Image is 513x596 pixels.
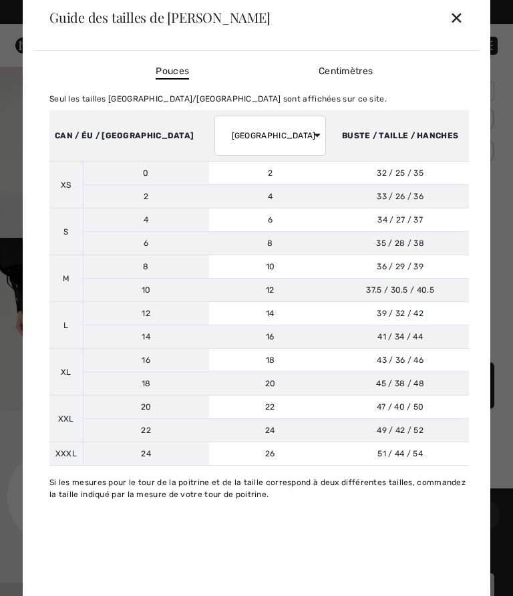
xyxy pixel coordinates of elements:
td: 12 [83,302,209,325]
td: 2 [83,185,209,208]
div: Seul les tailles [GEOGRAPHIC_DATA]/[GEOGRAPHIC_DATA] sont affichées sur ce site. [49,93,469,105]
td: 16 [209,325,332,349]
td: 0 [83,162,209,185]
td: 20 [83,396,209,419]
span: 45 / 38 / 48 [376,379,424,388]
td: 22 [83,419,209,442]
td: 2 [209,162,332,185]
td: 8 [209,232,332,255]
td: 14 [83,325,209,349]
td: 22 [209,396,332,419]
span: 39 / 32 / 42 [377,309,423,318]
span: 34 / 27 / 37 [377,215,423,225]
td: 18 [209,349,332,372]
td: XL [49,349,83,396]
td: 4 [83,208,209,232]
td: 26 [209,442,332,466]
td: 18 [83,372,209,396]
td: L [49,302,83,349]
span: 35 / 28 / 38 [376,239,424,248]
div: Si les mesures pour le tour de la poitrine et de la taille correspond à deux différentes tailles,... [49,476,469,500]
span: 33 / 26 / 36 [377,192,423,201]
td: XXXL [49,442,83,466]
td: 8 [83,255,209,279]
span: 32 / 25 / 35 [377,168,423,178]
span: 37.5 / 30.5 / 40.5 [366,285,434,295]
span: 49 / 42 / 52 [377,426,423,435]
div: ✕ [450,3,464,31]
th: BUSTE / TAILLE / HANCHES [331,110,469,162]
span: 47 / 40 / 50 [377,402,424,412]
span: 51 / 44 / 54 [377,449,423,458]
td: 4 [209,185,332,208]
td: 6 [83,232,209,255]
td: 24 [83,442,209,466]
td: M [49,255,83,302]
td: 14 [209,302,332,325]
td: 16 [83,349,209,372]
td: 10 [209,255,332,279]
td: 6 [209,208,332,232]
td: S [49,208,83,255]
span: 41 / 34 / 44 [377,332,423,341]
td: 20 [209,372,332,396]
div: Guide des tailles de [PERSON_NAME] [49,11,271,24]
td: XS [49,162,83,208]
td: 10 [83,279,209,302]
span: 36 / 29 / 39 [377,262,423,271]
span: Centimètres [319,65,373,77]
td: 12 [209,279,332,302]
td: XXL [49,396,83,442]
th: CAN / ÉU / [GEOGRAPHIC_DATA] [49,110,209,162]
span: 43 / 36 / 46 [377,355,423,365]
span: Pouces [156,64,189,80]
td: 24 [209,419,332,442]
